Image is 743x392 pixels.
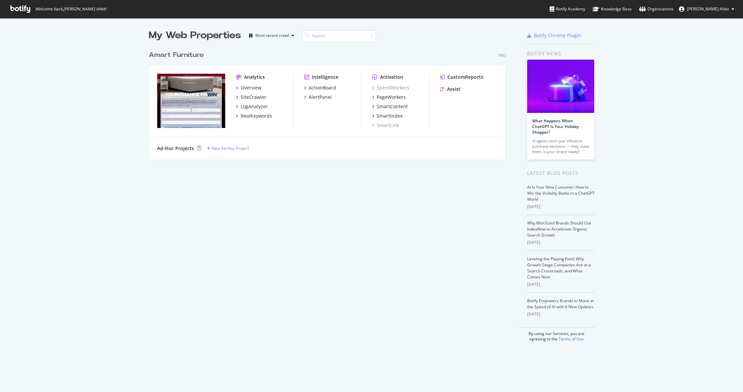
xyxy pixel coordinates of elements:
[207,145,249,151] a: New Ad-Hoc Project
[377,113,403,119] div: SmartIndex
[157,74,225,128] img: amartfurniture.com.au
[687,6,729,12] span: Leland Ahkit
[377,94,406,101] div: PageWorkers
[527,50,595,57] div: Botify news
[440,86,460,92] a: Assist
[559,336,584,342] a: Terms of Use
[302,30,376,42] input: Search
[674,4,740,14] button: [PERSON_NAME] Ahkit
[447,86,460,92] div: Assist
[527,220,591,238] a: Why Mid-Sized Brands Should Use IndexNow to Accelerate Organic Search Growth
[312,74,338,80] div: Intelligence
[447,74,483,80] div: CustomReports
[527,184,595,202] a: AI Is Your New Customer: How to Win the Visibility Battle in a ChatGPT World
[527,256,591,280] a: Leveling the Playing Field: Why Growth-Stage Companies Are at a Search Crossroads, and What Comes...
[309,84,336,91] div: ActionBoard
[440,74,483,80] a: CustomReports
[241,113,272,119] div: RealKeywords
[236,94,266,101] a: SiteCrawler
[527,170,595,177] div: Latest Blog Posts
[241,84,261,91] div: Overview
[304,84,336,91] a: ActionBoard
[246,30,297,41] button: Most recent crawl
[149,29,241,42] div: My Web Properties
[304,94,332,101] a: AlertPanel
[519,327,595,342] div: By using our Services, you are agreeing to the
[372,84,409,91] a: SpeedWorkers
[241,94,266,101] div: SiteCrawler
[309,94,332,101] div: AlertPanel
[527,60,594,113] img: What Happens When ChatGPT Is Your Holiday Shopper?
[532,138,589,154] div: AI agents don’t just influence purchase decisions — they make them. Is your brand ready?
[149,42,511,159] div: grid
[149,50,206,60] a: Amart Furniture
[236,113,272,119] a: RealKeywords
[527,204,595,210] div: [DATE]
[639,6,674,12] div: Organizations
[377,103,408,110] div: SmartContent
[527,298,594,310] a: Botify Empowers Brands to Move at the Speed of AI with 6 New Updates
[372,113,403,119] a: SmartIndex
[372,103,408,110] a: SmartContent
[527,32,581,39] a: Botify Chrome Plugin
[534,32,581,39] div: Botify Chrome Plugin
[380,74,403,80] div: Activation
[236,84,261,91] a: Overview
[244,74,265,80] div: Analytics
[532,118,579,135] a: What Happens When ChatGPT Is Your Holiday Shopper?
[498,53,506,58] div: Pro
[241,103,268,110] div: LogAnalyzer
[372,122,399,129] a: SmartLink
[550,6,585,12] div: Botify Academy
[593,6,632,12] div: Knowledge Base
[372,94,406,101] a: PageWorkers
[236,103,268,110] a: LogAnalyzer
[149,50,204,60] div: Amart Furniture
[35,6,106,12] span: Welcome back, [PERSON_NAME] Ahkit !
[157,145,194,152] div: Ad-Hoc Projects
[527,281,595,287] div: [DATE]
[212,145,249,151] div: New Ad-Hoc Project
[527,240,595,246] div: [DATE]
[527,311,595,317] div: [DATE]
[255,34,289,38] div: Most recent crawl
